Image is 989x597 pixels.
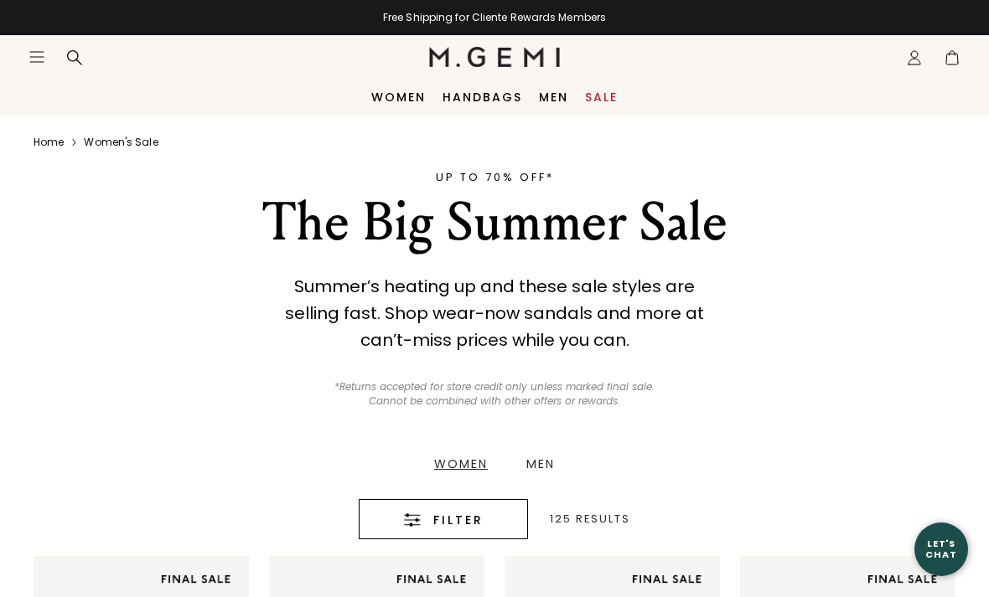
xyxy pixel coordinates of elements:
div: 125 Results [550,513,629,525]
img: final sale tag [624,566,710,592]
img: final sale tag [859,566,945,592]
div: The Big Summer Sale [184,193,805,253]
a: Women's sale [84,136,158,149]
a: Handbags [443,90,522,104]
img: final sale tag [153,566,239,592]
button: Filter [359,499,528,539]
div: Let's Chat [914,538,968,559]
a: Home [34,136,64,149]
div: Summer’s heating up and these sale styles are selling fast. Shop wear-now sandals and more at can... [268,273,721,353]
a: Women [371,90,426,104]
span: Filter [433,510,484,530]
div: Women [434,458,488,470]
a: Men [507,458,574,470]
div: Men [526,458,555,470]
p: *Returns accepted for store credit only unless marked final sale. Cannot be combined with other o... [325,380,665,409]
div: UP TO 70% OFF* [184,169,805,186]
a: Sale [585,90,618,104]
a: Men [539,90,568,104]
img: M.Gemi [429,47,561,67]
img: final sale tag [388,566,474,592]
button: Open site menu [28,49,45,65]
